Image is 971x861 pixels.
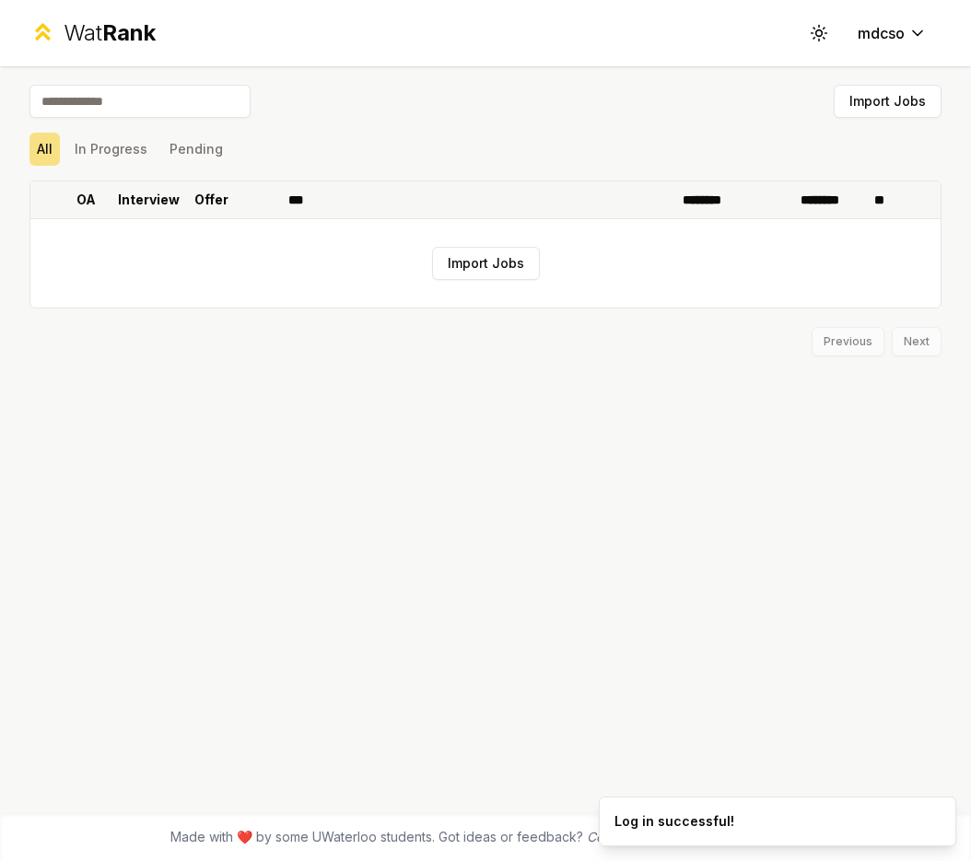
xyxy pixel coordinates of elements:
p: Offer [194,191,228,209]
a: WatRank [29,18,156,48]
button: Import Jobs [432,247,540,280]
button: Import Jobs [834,85,942,118]
button: All [29,133,60,166]
button: mdcso [843,17,942,50]
p: Interview [118,191,180,209]
div: Log in successful! [614,812,734,831]
button: Pending [162,133,230,166]
div: Wat [64,18,156,48]
span: mdcso [858,22,905,44]
p: OA [76,191,96,209]
button: In Progress [67,133,155,166]
span: Made with ❤️ by some UWaterloo students. Got ideas or feedback? [170,828,656,846]
span: Rank [102,19,156,46]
